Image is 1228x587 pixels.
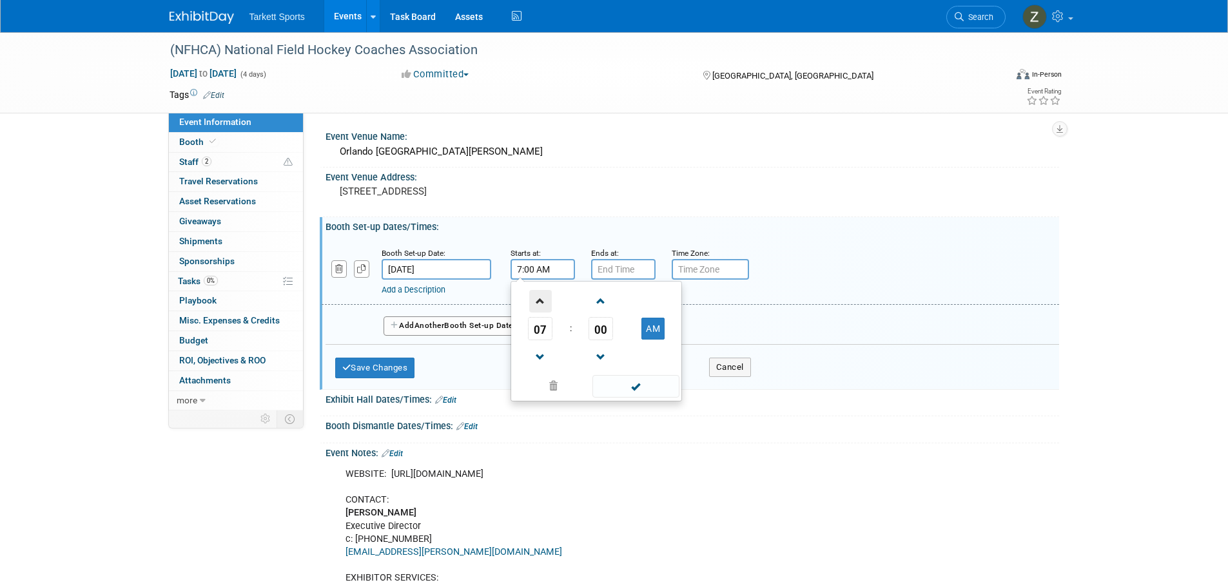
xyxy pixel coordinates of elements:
[326,443,1059,460] div: Event Notes:
[277,410,303,427] td: Toggle Event Tabs
[964,12,993,22] span: Search
[567,317,574,340] td: :
[414,321,445,330] span: Another
[202,157,211,166] span: 2
[528,340,552,373] a: Decrement Hour
[672,249,710,258] small: Time Zone:
[335,142,1049,162] div: Orlando [GEOGRAPHIC_DATA][PERSON_NAME]
[239,70,266,79] span: (4 days)
[210,138,216,145] i: Booth reservation complete
[335,358,415,378] button: Save Changes
[179,375,231,385] span: Attachments
[169,212,303,231] a: Giveaways
[511,259,575,280] input: Start Time
[930,67,1062,86] div: Event Format
[179,315,280,325] span: Misc. Expenses & Credits
[170,88,224,101] td: Tags
[203,91,224,100] a: Edit
[169,311,303,331] a: Misc. Expenses & Credits
[169,371,303,390] a: Attachments
[326,127,1059,143] div: Event Venue Name:
[170,11,234,24] img: ExhibitDay
[514,378,594,396] a: Clear selection
[204,276,218,285] span: 0%
[255,410,277,427] td: Personalize Event Tab Strip
[382,285,445,294] a: Add a Description
[326,168,1059,184] div: Event Venue Address:
[179,216,221,226] span: Giveaways
[169,133,303,152] a: Booth
[179,176,258,186] span: Travel Reservations
[249,12,305,22] span: Tarkett Sports
[169,331,303,351] a: Budget
[178,276,218,286] span: Tasks
[672,259,749,280] input: Time Zone
[326,217,1059,233] div: Booth Set-up Dates/Times:
[179,157,211,167] span: Staff
[382,449,403,458] a: Edit
[177,395,197,405] span: more
[591,259,656,280] input: End Time
[591,378,680,396] a: Done
[169,252,303,271] a: Sponsorships
[169,192,303,211] a: Asset Reservations
[709,358,751,377] button: Cancel
[169,351,303,370] a: ROI, Objectives & ROO
[169,291,303,311] a: Playbook
[169,391,303,410] a: more
[641,318,665,340] button: AM
[179,295,217,305] span: Playbook
[326,390,1059,407] div: Exhibit Hall Dates/Times:
[169,232,303,251] a: Shipments
[170,68,237,79] span: [DATE] [DATE]
[340,186,617,197] pre: [STREET_ADDRESS]
[528,317,552,340] span: Pick Hour
[384,316,520,336] button: AddAnotherBooth Set-up Date
[179,236,222,246] span: Shipments
[456,422,478,431] a: Edit
[382,249,445,258] small: Booth Set-up Date:
[179,256,235,266] span: Sponsorships
[169,272,303,291] a: Tasks0%
[326,416,1059,433] div: Booth Dismantle Dates/Times:
[1022,5,1047,29] img: Zak Sigler
[589,317,613,340] span: Pick Minute
[589,340,613,373] a: Decrement Minute
[179,335,208,345] span: Budget
[1031,70,1062,79] div: In-Person
[511,249,541,258] small: Starts at:
[1026,88,1061,95] div: Event Rating
[346,507,416,518] b: [PERSON_NAME]
[179,196,256,206] span: Asset Reservations
[528,284,552,317] a: Increment Hour
[179,137,219,147] span: Booth
[591,249,619,258] small: Ends at:
[169,113,303,132] a: Event Information
[1017,69,1029,79] img: Format-Inperson.png
[179,355,266,365] span: ROI, Objectives & ROO
[284,157,293,168] span: Potential Scheduling Conflict -- at least one attendee is tagged in another overlapping event.
[435,396,456,405] a: Edit
[166,39,986,62] div: (NFHCA) National Field Hockey Coaches Association
[712,71,873,81] span: [GEOGRAPHIC_DATA], [GEOGRAPHIC_DATA]
[346,546,562,557] a: [EMAIL_ADDRESS][PERSON_NAME][DOMAIN_NAME]
[169,153,303,172] a: Staff2
[169,172,303,191] a: Travel Reservations
[946,6,1006,28] a: Search
[397,68,474,81] button: Committed
[179,117,251,127] span: Event Information
[382,259,491,280] input: Date
[589,284,613,317] a: Increment Minute
[197,68,210,79] span: to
